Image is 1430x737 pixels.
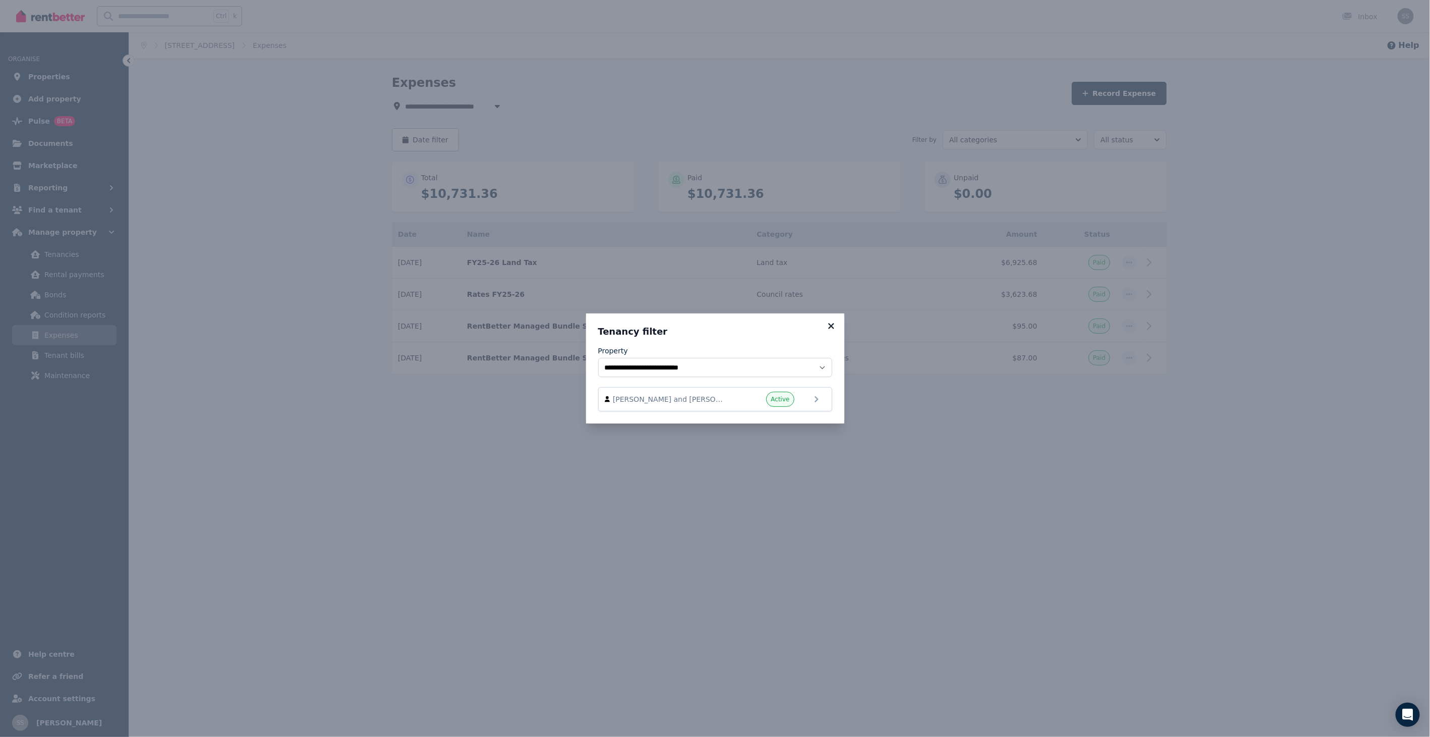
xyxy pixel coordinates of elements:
[598,346,628,356] label: Property
[598,387,832,411] a: [PERSON_NAME] and [PERSON_NAME]Active
[1396,703,1420,727] div: Open Intercom Messenger
[598,326,832,338] h3: Tenancy filter
[771,395,789,403] span: Active
[613,394,728,404] span: [PERSON_NAME] and [PERSON_NAME]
